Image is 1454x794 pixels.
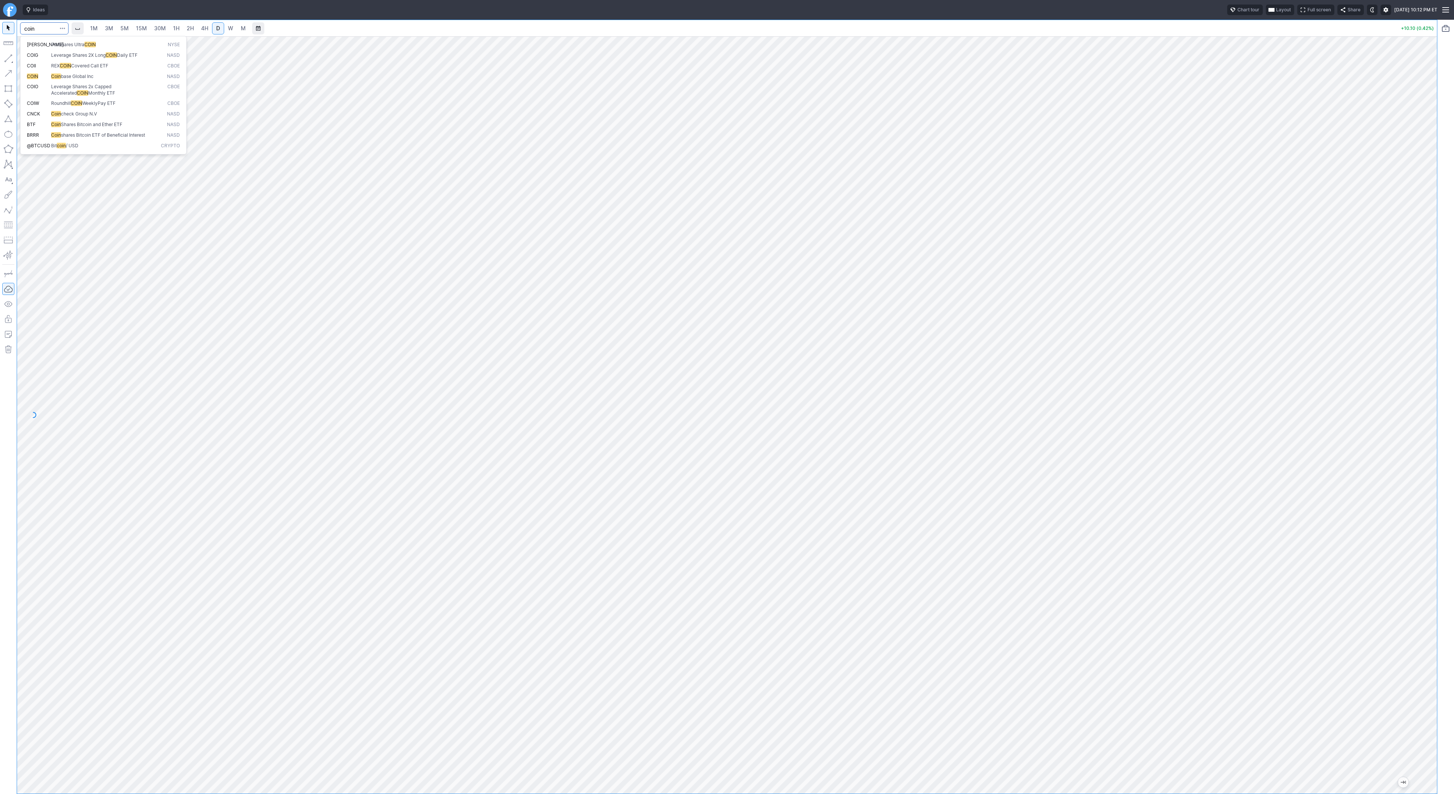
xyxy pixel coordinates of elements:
[51,42,84,47] span: ProShares Ultra
[84,42,96,47] span: COIN
[117,22,132,34] a: 5M
[167,111,180,117] span: NASD
[2,113,14,125] button: Triangle
[173,25,179,31] span: 1H
[2,37,14,49] button: Measure
[1276,6,1291,14] span: Layout
[237,22,249,34] a: M
[20,36,187,154] div: Search
[183,22,197,34] a: 2H
[167,132,180,139] span: NASD
[167,122,180,128] span: NASD
[2,219,14,231] button: Fibonacci retracements
[133,22,150,34] a: 15M
[106,52,117,58] span: COIN
[105,25,113,31] span: 3M
[51,73,61,79] span: Coin
[2,249,14,261] button: Anchored VWAP
[101,22,117,34] a: 3M
[27,52,38,58] span: COIG
[2,22,14,34] button: Mouse
[225,22,237,34] a: W
[2,268,14,280] button: Drawing mode: Single
[212,22,224,34] a: D
[27,73,38,79] span: COIN
[51,63,60,69] span: REX
[3,3,17,17] a: Finviz.com
[51,84,111,96] span: Leverage Shares 2x Capped Accelerated
[20,22,69,34] input: Search
[170,22,183,34] a: 1H
[2,298,14,310] button: Hide drawings
[2,343,14,356] button: Remove all autosaved drawings
[2,98,14,110] button: Rotated rectangle
[77,90,88,96] span: COIN
[241,25,246,31] span: M
[51,52,106,58] span: Leverage Shares 2X Long
[161,143,180,149] span: Crypto
[27,100,39,106] span: COIW
[27,111,40,117] span: CNCK
[27,84,38,89] span: COIO
[228,25,233,31] span: W
[2,52,14,64] button: Line
[167,63,180,69] span: CBOE
[2,234,14,246] button: Position
[198,22,212,34] a: 4H
[23,5,48,15] button: Ideas
[120,25,129,31] span: 5M
[2,189,14,201] button: Brush
[2,313,14,325] button: Lock drawings
[2,204,14,216] button: Elliott waves
[187,25,194,31] span: 2H
[2,128,14,140] button: Ellipse
[1440,22,1452,34] button: Portfolio watchlist
[1337,5,1364,15] button: Share
[167,84,180,96] span: CBOE
[1297,5,1334,15] button: Full screen
[51,122,61,127] span: Coin
[61,111,97,117] span: check Group N.V
[1307,6,1331,14] span: Full screen
[1398,777,1409,788] button: Jump to the most recent bar
[51,143,57,148] span: Bit
[216,25,220,31] span: D
[71,63,108,69] span: Covered Call ETF
[87,22,101,34] a: 1M
[61,73,94,79] span: base Global Inc
[2,83,14,95] button: Rectangle
[151,22,169,34] a: 30M
[117,52,137,58] span: Daily ETF
[82,100,115,106] span: WeeklyPay ETF
[1348,6,1360,14] span: Share
[2,173,14,186] button: Text
[168,42,180,48] span: NYSE
[61,132,145,138] span: shares Bitcoin ETF of Beneficial Interest
[2,143,14,155] button: Polygon
[51,132,61,138] span: Coin
[33,6,45,14] span: Ideas
[61,122,122,127] span: Shares Bitcoin and Ether ETF
[57,22,68,34] button: Search
[27,122,36,127] span: BTF
[90,25,98,31] span: 1M
[1237,6,1259,14] span: Chart tour
[27,132,39,138] span: BRRR
[27,143,50,148] span: @BTCUSD
[167,52,180,59] span: NASD
[2,328,14,340] button: Add note
[2,67,14,80] button: Arrow
[57,143,66,148] span: coin
[1394,6,1437,14] span: [DATE] 10:12 PM ET
[201,25,208,31] span: 4H
[60,63,71,69] span: COIN
[167,73,180,80] span: NASD
[1401,26,1434,31] p: +10.10 (0.42%)
[71,100,82,106] span: COIN
[2,283,14,295] button: Drawings Autosave: On
[167,100,180,107] span: CBOE
[1367,5,1378,15] button: Toggle dark mode
[66,143,78,148] span: / USD
[27,63,36,69] span: COII
[72,22,84,34] button: Interval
